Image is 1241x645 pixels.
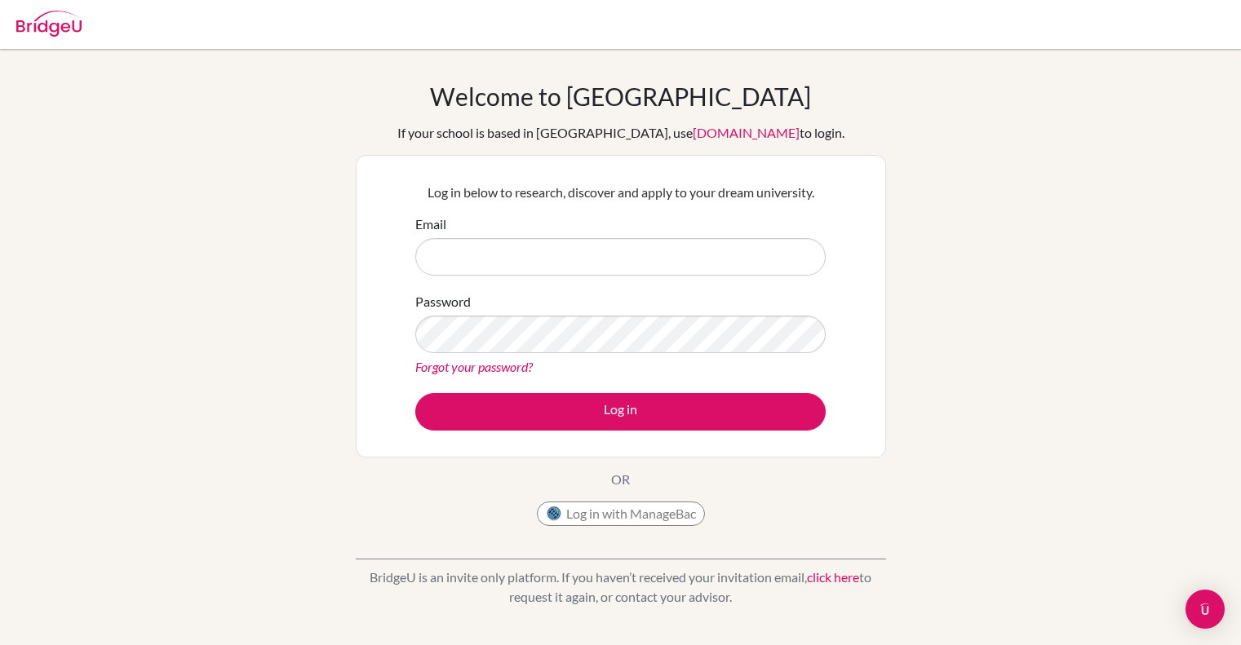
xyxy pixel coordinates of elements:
[397,123,844,143] div: If your school is based in [GEOGRAPHIC_DATA], use to login.
[1186,590,1225,629] div: Open Intercom Messenger
[415,214,446,234] label: Email
[415,393,826,431] button: Log in
[415,292,471,311] label: Password
[537,501,705,526] button: Log in with ManageBac
[611,470,630,489] p: OR
[430,82,811,111] h1: Welcome to [GEOGRAPHIC_DATA]
[356,568,886,607] p: BridgeU is an invite only platform. If you haven’t received your invitation email, to request it ...
[807,569,859,585] a: click here
[415,359,533,374] a: Forgot your password?
[16,11,82,37] img: Bridge-U
[693,125,800,140] a: [DOMAIN_NAME]
[415,183,826,202] p: Log in below to research, discover and apply to your dream university.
